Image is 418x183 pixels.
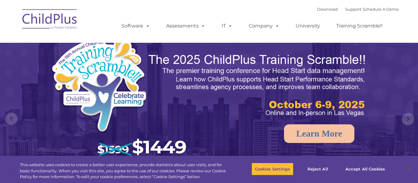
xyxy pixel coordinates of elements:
[85,65,111,70] span: Phone number
[20,162,230,180] div: This website uses cookies to create a better user experience, provide statistics about user visit...
[289,20,326,32] a: University
[363,7,399,12] a: Schedule A Demo
[19,5,80,35] img: ChildPlus by Procare Solutions
[342,163,388,175] button: Accept All Cookies
[401,162,415,176] button: Close
[330,20,389,32] a: Training Scramble!!
[115,20,156,32] a: Software
[317,7,338,12] a: Download
[299,163,337,175] button: Reject All
[317,7,399,12] font: |
[215,20,239,32] a: IT
[284,124,354,143] a: Learn More
[160,20,211,32] a: Assessments
[345,7,361,12] a: Support
[85,40,104,45] span: Last name
[252,163,293,175] button: Cookies Settings
[243,20,286,32] a: Company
